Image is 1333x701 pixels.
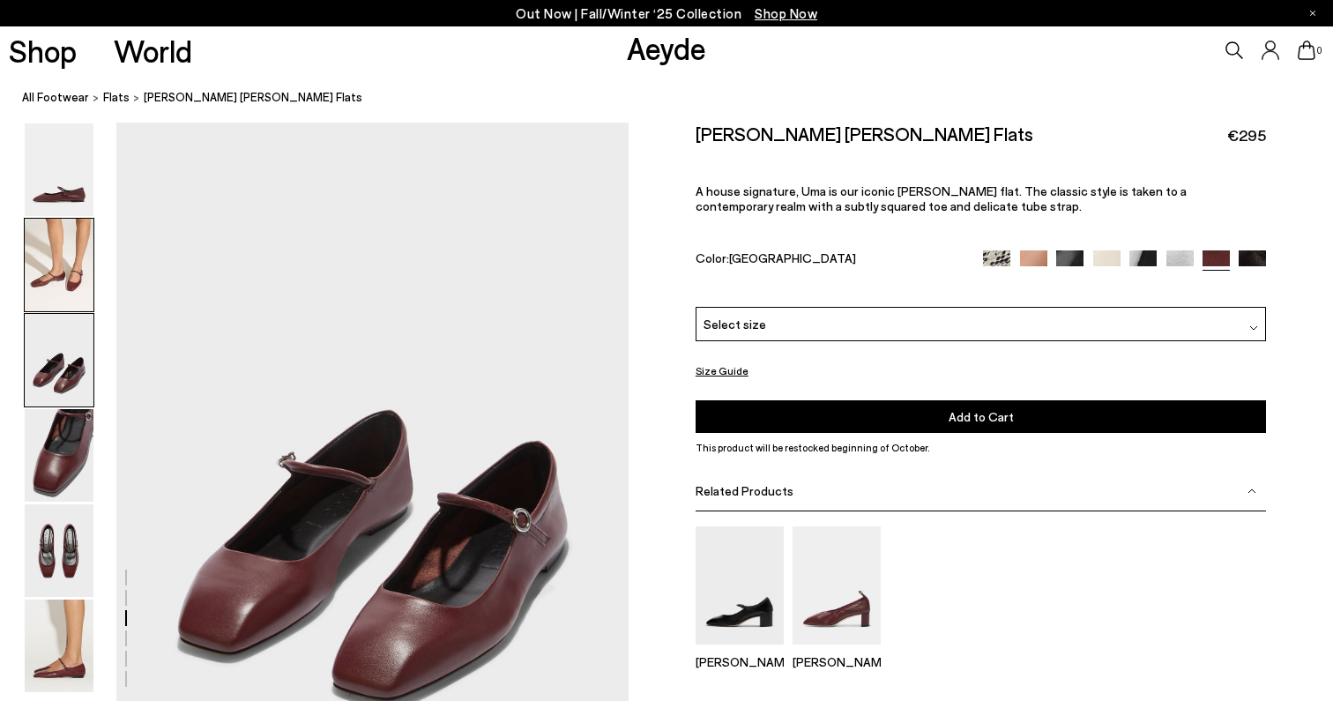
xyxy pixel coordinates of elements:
[729,250,856,265] span: [GEOGRAPHIC_DATA]
[25,123,93,216] img: Uma Mary-Jane Flats - Image 1
[1227,124,1266,146] span: €295
[114,35,192,66] a: World
[696,526,784,644] img: Aline Leather Mary-Jane Pumps
[696,250,965,270] div: Color:
[696,440,1267,456] p: This product will be restocked beginning of October.
[696,483,793,498] span: Related Products
[25,219,93,311] img: Uma Mary-Jane Flats - Image 2
[1247,487,1256,496] img: svg%3E
[696,360,748,382] button: Size Guide
[1315,46,1324,56] span: 0
[696,400,1267,433] button: Add to Cart
[696,183,1267,213] p: A house signature, Uma is our iconic [PERSON_NAME] flat. The classic style is taken to a contempo...
[1249,323,1258,332] img: svg%3E
[1298,41,1315,60] a: 0
[9,35,77,66] a: Shop
[696,123,1033,145] h2: [PERSON_NAME] [PERSON_NAME] Flats
[22,88,89,107] a: All Footwear
[144,88,362,107] span: [PERSON_NAME] [PERSON_NAME] Flats
[103,90,130,104] span: flats
[25,314,93,406] img: Uma Mary-Jane Flats - Image 3
[949,409,1014,424] span: Add to Cart
[25,504,93,597] img: Uma Mary-Jane Flats - Image 5
[696,632,784,669] a: Aline Leather Mary-Jane Pumps [PERSON_NAME]
[516,3,817,25] p: Out Now | Fall/Winter ‘25 Collection
[755,5,817,21] span: Navigate to /collections/new-in
[704,315,766,333] span: Select size
[25,600,93,692] img: Uma Mary-Jane Flats - Image 6
[627,29,706,66] a: Aeyde
[25,409,93,502] img: Uma Mary-Jane Flats - Image 4
[793,654,881,669] p: [PERSON_NAME]
[103,88,130,107] a: flats
[696,654,784,669] p: [PERSON_NAME]
[793,526,881,644] img: Narissa Ruched Pumps
[793,632,881,669] a: Narissa Ruched Pumps [PERSON_NAME]
[22,74,1333,123] nav: breadcrumb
